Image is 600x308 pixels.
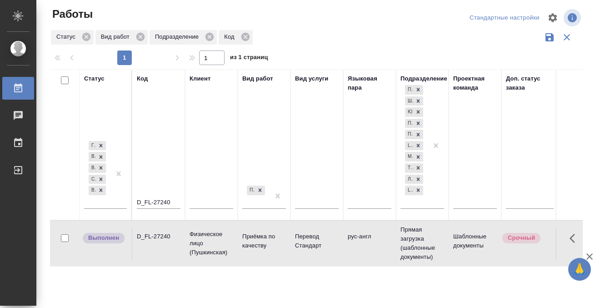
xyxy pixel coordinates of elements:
[88,185,107,196] div: Готов к работе, В работе, В ожидании, Сдан, Выполнен
[101,32,133,41] p: Вид работ
[348,74,391,92] div: Языковая пара
[84,74,105,83] div: Статус
[89,152,96,162] div: В работе
[558,29,575,46] button: Сбросить фильтры
[506,74,554,92] div: Доп. статус заказа
[542,7,564,29] span: Настроить таблицу
[405,130,413,139] div: Проектная группа
[230,52,268,65] span: из 1 страниц
[343,227,396,259] td: рус-англ
[564,9,583,26] span: Посмотреть информацию
[56,32,79,41] p: Статус
[89,141,96,151] div: Готов к работе
[242,74,273,83] div: Вид работ
[89,163,96,173] div: В ожидании
[404,129,424,140] div: Прямая загрузка (шаблонные документы), Шаблонные документы, Юридический, Проектный офис, Проектна...
[508,233,535,242] p: Срочный
[190,230,233,257] p: Физическое лицо (Пушкинская)
[453,74,497,92] div: Проектная команда
[190,74,210,83] div: Клиент
[89,175,96,184] div: Сдан
[219,30,252,45] div: Код
[246,185,266,196] div: Приёмка по качеству
[400,74,447,83] div: Подразделение
[405,96,413,106] div: Шаблонные документы
[88,151,107,162] div: Готов к работе, В работе, В ожидании, Сдан, Выполнен
[89,186,96,195] div: Выполнен
[51,30,94,45] div: Статус
[405,107,413,117] div: Юридический
[88,162,107,174] div: Готов к работе, В работе, В ожидании, Сдан, Выполнен
[88,233,119,242] p: Выполнен
[449,227,501,259] td: Шаблонные документы
[137,74,148,83] div: Код
[405,152,413,162] div: Медицинский
[137,232,180,241] div: D_FL-27240
[242,232,286,250] p: Приёмка по качеству
[404,151,424,162] div: Прямая загрузка (шаблонные документы), Шаблонные документы, Юридический, Проектный офис, Проектна...
[405,119,413,128] div: Проектный офис
[404,106,424,118] div: Прямая загрузка (шаблонные документы), Шаблонные документы, Юридический, Проектный офис, Проектна...
[50,7,93,21] span: Работы
[405,141,413,151] div: LegalQA
[467,11,542,25] div: split button
[247,186,255,195] div: Приёмка по качеству
[295,74,329,83] div: Вид услуги
[404,185,424,196] div: Прямая загрузка (шаблонные документы), Шаблонные документы, Юридический, Проектный офис, Проектна...
[405,163,413,173] div: Технический
[82,232,127,244] div: Исполнитель завершил работу
[404,140,424,151] div: Прямая загрузка (шаблонные документы), Шаблонные документы, Юридический, Проектный офис, Проектна...
[224,32,237,41] p: Код
[572,260,587,279] span: 🙏
[404,84,424,96] div: Прямая загрузка (шаблонные документы), Шаблонные документы, Юридический, Проектный офис, Проектна...
[404,174,424,185] div: Прямая загрузка (шаблонные документы), Шаблонные документы, Юридический, Проектный офис, Проектна...
[88,174,107,185] div: Готов к работе, В работе, В ожидании, Сдан, Выполнен
[404,96,424,107] div: Прямая загрузка (шаблонные документы), Шаблонные документы, Юридический, Проектный офис, Проектна...
[150,30,217,45] div: Подразделение
[396,221,449,266] td: Прямая загрузка (шаблонные документы)
[295,232,339,250] p: Перевод Стандарт
[405,85,413,95] div: Прямая загрузка (шаблонные документы)
[564,227,586,249] button: Здесь прячутся важные кнопки
[404,118,424,129] div: Прямая загрузка (шаблонные документы), Шаблонные документы, Юридический, Проектный офис, Проектна...
[95,30,148,45] div: Вид работ
[88,140,107,151] div: Готов к работе, В работе, В ожидании, Сдан, Выполнен
[405,175,413,184] div: Локализация
[568,258,591,281] button: 🙏
[404,162,424,174] div: Прямая загрузка (шаблонные документы), Шаблонные документы, Юридический, Проектный офис, Проектна...
[155,32,202,41] p: Подразделение
[405,186,413,195] div: LocQA
[541,29,558,46] button: Сохранить фильтры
